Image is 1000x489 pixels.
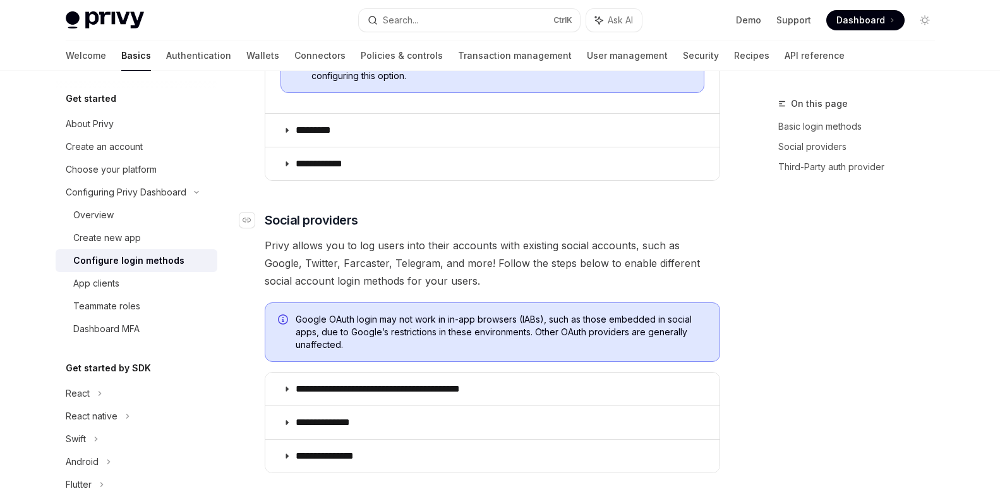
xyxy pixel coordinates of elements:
[56,113,217,135] a: About Privy
[66,454,99,469] div: Android
[361,40,443,71] a: Policies & controls
[56,158,217,181] a: Choose your platform
[553,15,572,25] span: Ctrl K
[66,361,151,376] h5: Get started by SDK
[776,14,811,27] a: Support
[246,40,279,71] a: Wallets
[73,321,140,337] div: Dashboard MFA
[66,11,144,29] img: light logo
[73,299,140,314] div: Teammate roles
[166,40,231,71] a: Authentication
[56,249,217,272] a: Configure login methods
[66,431,86,447] div: Swift
[294,40,346,71] a: Connectors
[734,40,769,71] a: Recipes
[73,253,184,268] div: Configure login methods
[359,9,580,32] button: Search...CtrlK
[778,137,945,157] a: Social providers
[73,207,114,223] div: Overview
[56,272,217,295] a: App clients
[66,40,106,71] a: Welcome
[736,14,761,27] a: Demo
[56,226,217,249] a: Create new app
[66,139,143,154] div: Create an account
[836,14,885,27] span: Dashboard
[265,211,358,229] span: Social providers
[66,386,90,401] div: React
[66,185,186,200] div: Configuring Privy Dashboard
[56,135,217,158] a: Create an account
[608,14,633,27] span: Ask AI
[56,295,217,318] a: Teammate roles
[586,9,642,32] button: Ask AI
[56,318,217,340] a: Dashboard MFA
[791,96,848,111] span: On this page
[587,40,668,71] a: User management
[66,116,114,132] div: About Privy
[66,162,157,177] div: Choose your platform
[265,237,720,290] span: Privy allows you to log users into their accounts with existing social accounts, such as Google, ...
[778,157,945,177] a: Third-Party auth provider
[383,13,418,28] div: Search...
[915,10,935,30] button: Toggle dark mode
[73,230,141,245] div: Create new app
[683,40,719,71] a: Security
[66,91,116,106] h5: Get started
[56,204,217,226] a: Overview
[778,116,945,137] a: Basic login methods
[278,314,291,327] svg: Info
[296,313,707,351] span: Google OAuth login may not work in in-app browsers (IABs), such as those embedded in social apps,...
[458,40,572,71] a: Transaction management
[239,211,265,229] a: Navigate to header
[826,10,905,30] a: Dashboard
[66,409,117,424] div: React native
[121,40,151,71] a: Basics
[785,40,845,71] a: API reference
[73,276,119,291] div: App clients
